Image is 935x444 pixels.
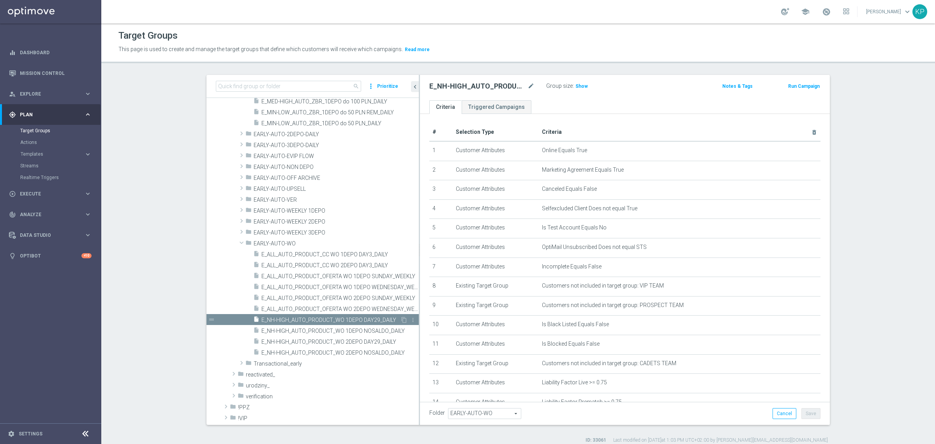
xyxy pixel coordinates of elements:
td: 8 [429,277,453,297]
span: Customers not included in target group: VIP TEAM [542,282,664,289]
span: Execute [20,192,84,196]
span: Is Blocked Equals False [542,341,600,347]
span: EARLY-AUTO-EVIP FLOW [254,153,419,160]
td: 4 [429,199,453,219]
i: keyboard_arrow_right [84,90,92,98]
i: folder [245,130,252,139]
a: Mission Control [20,63,92,83]
label: Last modified on [DATE] at 1:03 PM UTC+02:00 by [PERSON_NAME][EMAIL_ADDRESS][DOMAIN_NAME] [613,437,828,444]
span: E_NH-HIGH_AUTO_PRODUCT_WO 1DEPO DAY29_DAILY [261,317,400,323]
td: 9 [429,296,453,316]
i: insert_drive_file [253,349,259,358]
i: more_vert [410,317,416,323]
span: Is Black Listed Equals False [542,321,609,328]
div: Templates keyboard_arrow_right [20,151,92,157]
span: Customers not included in target group: PROSPECT TEAM [542,302,684,309]
i: folder [230,414,236,423]
a: Optibot [20,245,81,266]
th: Selection Type [453,123,539,141]
input: Quick find group or folder [216,81,361,92]
label: Group size [546,83,573,89]
div: Templates [21,152,84,156]
button: Data Studio keyboard_arrow_right [9,232,92,238]
div: Mission Control [9,63,92,83]
div: Dashboard [9,42,92,63]
a: Dashboard [20,42,92,63]
span: Data Studio [20,233,84,238]
div: Templates [20,148,101,160]
span: EARLY-AUTO-WEEKLY 1DEPO [254,208,419,214]
a: Streams [20,163,81,169]
i: play_circle_outline [9,190,16,197]
span: E_ALL_AUTO_PRODUCT_OFERTA WO 1DEPO SUNDAY_WEEKLY [261,273,419,280]
span: E_NH-HIGH_AUTO_PRODUCT_WO 2DEPO DAY29_DAILY [261,339,419,345]
span: E_MED-HIGH_AUTO_ZBR_1DEPO do 100 PLN_DAILY [261,98,419,105]
td: 2 [429,161,453,180]
h1: Target Groups [118,30,178,41]
i: folder [238,392,244,401]
a: Realtime Triggers [20,174,81,181]
span: E_ALL_AUTO_PRODUCT_OFERTA WO 2DEPO SUNDAY_WEEKLY [261,295,419,302]
i: folder [245,163,252,172]
td: Customer Attributes [453,316,539,335]
div: KP [912,4,927,19]
i: Duplicate Target group [401,317,407,323]
div: Data Studio [9,232,84,239]
button: Notes & Tags [722,82,753,91]
i: insert_drive_file [253,305,259,314]
div: Target Groups [20,125,101,137]
i: folder [245,240,252,249]
i: folder [245,196,252,205]
i: folder [230,403,236,412]
span: Is Test Account Equals No [542,224,607,231]
i: folder [245,174,252,183]
span: EARLY-AUTO-NON DEPO [254,164,419,170]
i: folder [245,152,252,161]
h2: E_NH-HIGH_AUTO_PRODUCT_WO 1DEPO DAY29_DAILY [429,82,526,91]
span: Criteria [542,129,562,135]
i: lightbulb [9,252,16,259]
span: Marketing Agreement Equals True [542,167,624,173]
button: gps_fixed Plan keyboard_arrow_right [9,112,92,118]
i: chevron_left [411,83,419,91]
td: Existing Target Group [453,277,539,297]
span: EARLY-AUTO-2DEPO-DAILY [254,131,419,138]
span: Canceled Equals False [542,186,597,192]
span: EARLY-AUTO-VER [254,197,419,203]
i: insert_drive_file [253,250,259,259]
button: Read more [404,45,430,54]
td: Customer Attributes [453,219,539,238]
span: EARLY-AUTO-WEEKLY 2DEPO [254,218,419,225]
a: Criteria [429,100,462,114]
button: equalizer Dashboard [9,50,92,56]
button: track_changes Analyze keyboard_arrow_right [9,211,92,218]
a: Triggered Campaigns [462,100,531,114]
span: Analyze [20,212,84,217]
label: Folder [429,410,445,416]
span: Incomplete Equals False [542,263,602,270]
i: folder [245,141,252,150]
span: Customers not included in target group: CADETS TEAM [542,360,676,367]
div: Mission Control [9,70,92,76]
i: keyboard_arrow_right [84,231,92,239]
span: EARLY-AUTO-WEEKLY 3DEPO [254,229,419,236]
span: EARLY-AUTO-3DEPO-DAILY [254,142,419,149]
span: Transactional_early [254,361,419,367]
i: folder [245,207,252,216]
i: folder [238,371,244,380]
td: 7 [429,258,453,277]
span: E_MIN-LOW_AUTO_ZBR_1DEPO do 50 PLN_DAILY [261,120,419,127]
span: Selfexcluded Client Does not equal True [542,205,637,212]
span: Plan [20,112,84,117]
i: keyboard_arrow_right [84,151,92,158]
div: Optibot [9,245,92,266]
a: Actions [20,139,81,146]
label: ID: 33061 [586,437,606,444]
div: Actions [20,137,101,148]
td: 3 [429,180,453,200]
span: E_ALL_AUTO_PRODUCT_CC WO 2DEPO DAY3_DAILY [261,262,419,269]
i: insert_drive_file [253,283,259,292]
